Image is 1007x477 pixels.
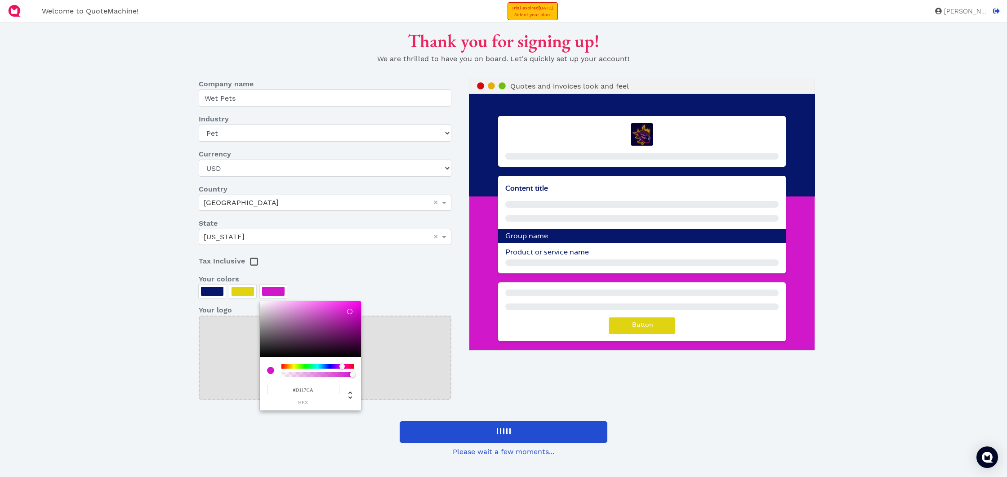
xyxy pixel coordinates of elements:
span: Clear value [432,195,440,210]
span: × [433,232,438,241]
span: Trial expired . Select your plan. [512,5,554,17]
div: Open Intercom Messenger [976,446,998,468]
span: [PERSON_NAME] [942,8,987,15]
span: Clear value [432,229,440,245]
span: [DATE] [539,5,553,10]
span: × [433,198,438,206]
span: Welcome to QuoteMachine! [42,7,138,15]
a: Trial expired[DATE].Select your plan. [508,2,558,20]
span: [US_STATE] [204,232,245,241]
span: hex [267,400,339,405]
img: QuoteM_icon_flat.png [7,4,22,18]
span: [GEOGRAPHIC_DATA] [204,198,279,207]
